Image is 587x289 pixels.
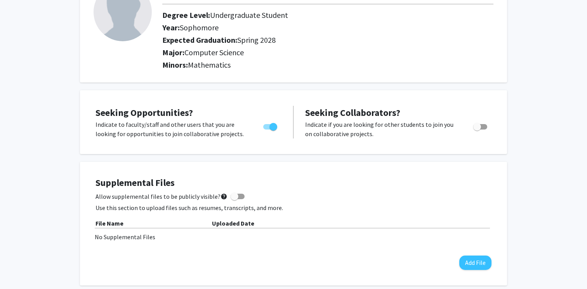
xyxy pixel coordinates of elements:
[470,120,491,131] div: Toggle
[180,23,219,32] span: Sophomore
[237,35,276,45] span: Spring 2028
[162,23,481,32] h2: Year:
[212,219,254,227] b: Uploaded Date
[305,107,400,119] span: Seeking Collaborators?
[305,120,458,138] p: Indicate if you are looking for other students to join you on collaborative projects.
[188,60,231,70] span: Mathematics
[96,177,491,189] h4: Supplemental Files
[96,219,123,227] b: File Name
[162,35,481,45] h2: Expected Graduation:
[162,60,493,70] h2: Minors:
[260,120,281,131] div: Toggle
[96,192,228,201] span: Allow supplemental files to be publicly visible?
[162,11,481,20] h2: Degree Level:
[96,120,248,138] p: Indicate to faculty/staff and other users that you are looking for opportunities to join collabor...
[96,107,193,119] span: Seeking Opportunities?
[210,10,288,20] span: Undergraduate Student
[95,232,492,242] div: No Supplemental Files
[162,48,493,57] h2: Major:
[459,256,491,270] button: Add File
[221,192,228,201] mat-icon: help
[6,254,33,283] iframe: Chat
[96,203,491,212] p: Use this section to upload files such as resumes, transcripts, and more.
[184,47,244,57] span: Computer Science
